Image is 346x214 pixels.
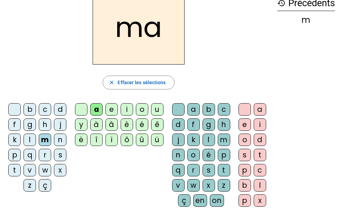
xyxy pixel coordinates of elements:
[218,179,230,192] div: z
[54,134,66,146] div: n
[109,79,115,86] mat-icon: close
[121,118,133,131] div: è
[90,103,103,116] div: a
[187,134,200,146] div: k
[239,164,251,176] div: p
[277,16,335,24] div: m
[118,78,166,87] span: Effacer les sélections
[39,179,51,192] div: ç
[239,194,251,207] div: p
[24,164,36,176] div: v
[39,118,51,131] div: h
[203,164,215,176] div: s
[8,149,21,161] div: p
[24,149,36,161] div: q
[105,118,118,131] div: â
[172,149,185,161] div: n
[39,149,51,161] div: r
[121,103,133,116] div: i
[218,134,230,146] div: m
[172,164,185,176] div: q
[54,164,66,176] div: x
[187,149,200,161] div: o
[187,179,200,192] div: w
[187,164,200,176] div: r
[172,134,185,146] div: j
[254,149,266,161] div: t
[54,103,66,116] div: d
[172,179,185,192] div: v
[218,149,230,161] div: p
[239,179,251,192] div: b
[39,134,51,146] div: m
[239,149,251,161] div: s
[254,134,266,146] div: d
[187,118,200,131] div: f
[178,194,190,207] div: ç
[8,118,21,131] div: f
[254,118,266,131] div: i
[24,103,36,116] div: b
[203,179,215,192] div: x
[105,103,118,116] div: e
[187,103,200,116] div: a
[24,134,36,146] div: l
[121,134,133,146] div: ô
[218,103,230,116] div: c
[172,118,185,131] div: d
[39,103,51,116] div: c
[254,103,266,116] div: a
[8,134,21,146] div: k
[39,164,51,176] div: w
[151,134,163,146] div: ü
[254,179,266,192] div: l
[254,194,266,207] div: x
[239,118,251,131] div: e
[136,118,148,131] div: é
[75,134,87,146] div: ë
[151,118,163,131] div: ê
[24,179,36,192] div: z
[239,134,251,146] div: o
[203,149,215,161] div: é
[105,134,118,146] div: ï
[8,164,21,176] div: t
[203,118,215,131] div: g
[103,76,174,89] button: Effacer les sélections
[90,134,103,146] div: î
[24,118,36,131] div: g
[193,194,207,207] div: en
[75,118,87,131] div: y
[136,103,148,116] div: o
[254,164,266,176] div: c
[54,118,66,131] div: j
[54,149,66,161] div: s
[151,103,163,116] div: u
[203,103,215,116] div: b
[218,164,230,176] div: t
[210,194,224,207] div: on
[90,118,103,131] div: à
[136,134,148,146] div: û
[218,118,230,131] div: h
[203,134,215,146] div: l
